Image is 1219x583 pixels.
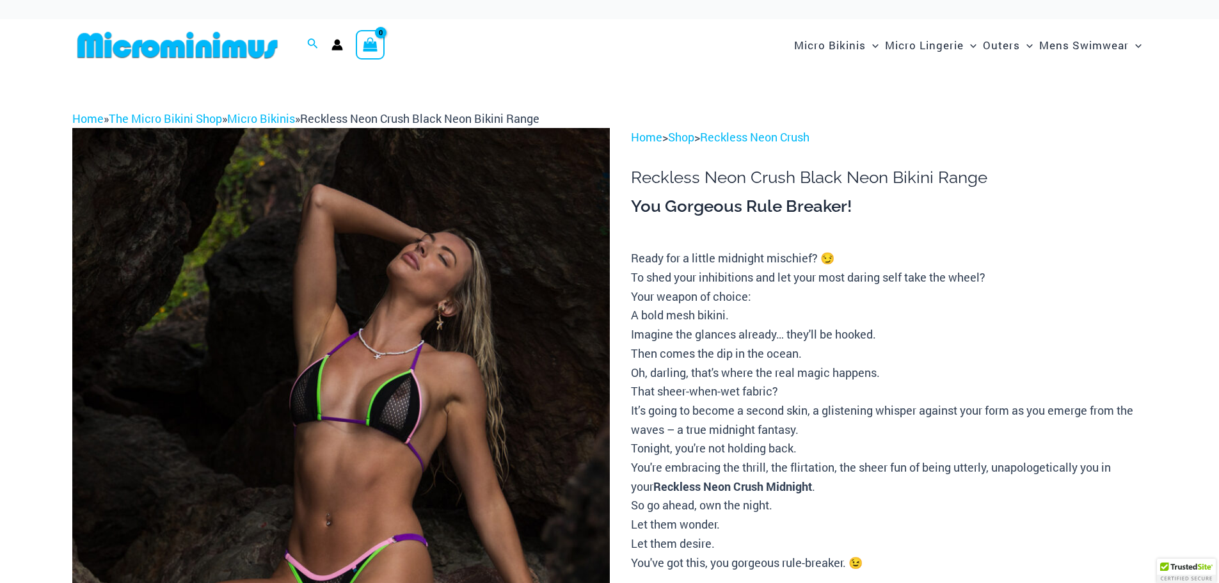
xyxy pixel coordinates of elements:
[631,128,1147,147] p: > >
[356,30,385,60] a: View Shopping Cart, empty
[631,168,1147,188] h1: Reckless Neon Crush Black Neon Bikini Range
[631,196,1147,218] h3: You Gorgeous Rule Breaker!
[300,111,539,126] span: Reckless Neon Crush Black Neon Bikini Range
[653,479,812,494] b: Reckless Neon Crush Midnight
[109,111,222,126] a: The Micro Bikini Shop
[964,29,976,61] span: Menu Toggle
[668,129,694,145] a: Shop
[700,129,809,145] a: Reckless Neon Crush
[1157,559,1216,583] div: TrustedSite Certified
[1036,26,1145,65] a: Mens SwimwearMenu ToggleMenu Toggle
[307,36,319,53] a: Search icon link
[789,24,1147,67] nav: Site Navigation
[1129,29,1142,61] span: Menu Toggle
[72,111,539,126] span: » » »
[72,31,283,60] img: MM SHOP LOGO FLAT
[1039,29,1129,61] span: Mens Swimwear
[885,29,964,61] span: Micro Lingerie
[1020,29,1033,61] span: Menu Toggle
[72,111,104,126] a: Home
[631,129,662,145] a: Home
[866,29,879,61] span: Menu Toggle
[980,26,1036,65] a: OutersMenu ToggleMenu Toggle
[791,26,882,65] a: Micro BikinisMenu ToggleMenu Toggle
[331,39,343,51] a: Account icon link
[631,249,1147,572] p: Ready for a little midnight mischief? 😏 To shed your inhibitions and let your most daring self ta...
[882,26,980,65] a: Micro LingerieMenu ToggleMenu Toggle
[794,29,866,61] span: Micro Bikinis
[983,29,1020,61] span: Outers
[227,111,295,126] a: Micro Bikinis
